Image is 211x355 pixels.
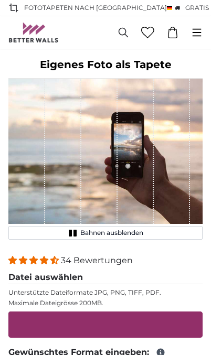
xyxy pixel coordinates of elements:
img: Betterwalls [8,23,59,42]
span: Bahnen ausblenden [80,229,143,237]
div: 1 of 1 [8,79,203,240]
button: Bahnen ausblenden [8,226,203,240]
span: Fototapeten nach [GEOGRAPHIC_DATA] [24,3,167,13]
h1: Eigenes Foto als Tapete [8,57,203,72]
legend: Datei auswählen [8,271,203,284]
span: 34 Bewertungen [61,255,133,265]
p: Unterstützte Dateiformate JPG, PNG, TIFF, PDF. [8,288,203,297]
span: 4.32 stars [8,255,61,265]
img: Deutschland [167,6,172,10]
p: Maximale Dateigrösse 200MB. [8,299,203,307]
